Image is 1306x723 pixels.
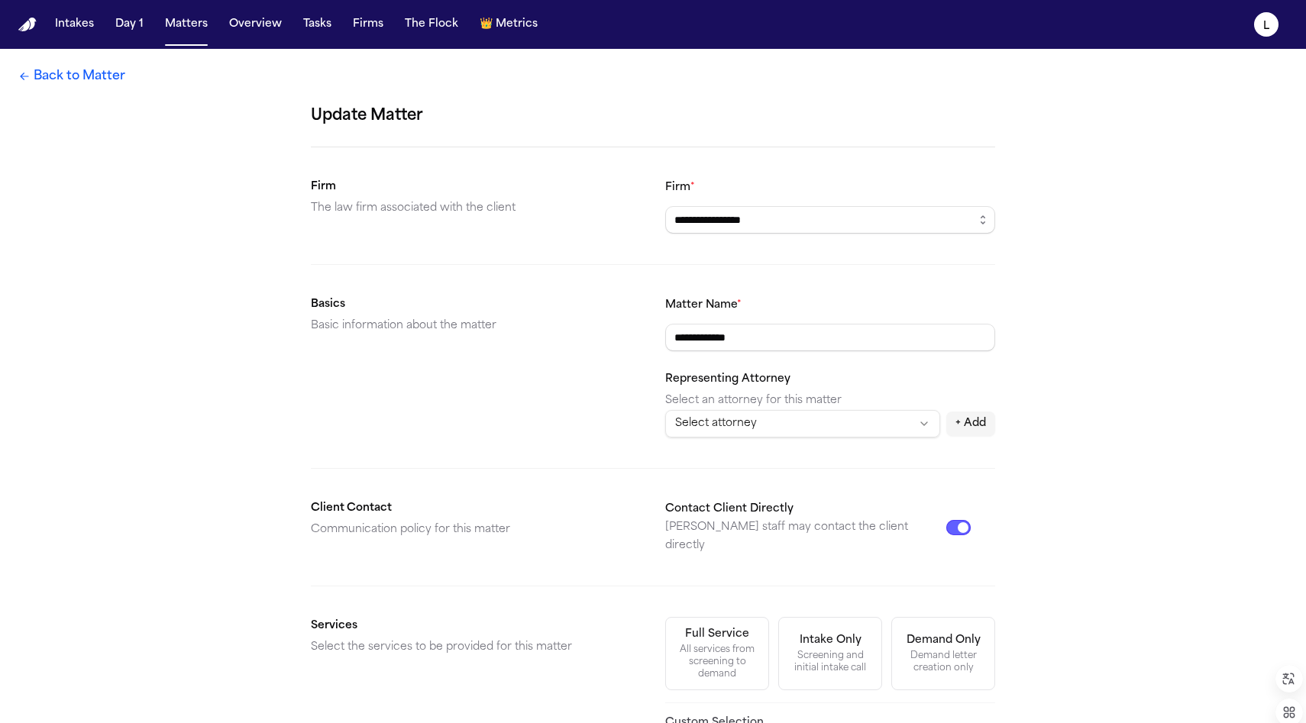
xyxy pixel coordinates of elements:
button: Full ServiceAll services from screening to demand [665,617,769,690]
h2: Basics [311,295,641,314]
button: + Add [946,412,995,436]
h2: Firm [311,178,641,196]
label: Firm [665,182,695,193]
input: Select a firm [665,206,995,234]
div: Full Service [685,627,749,642]
h2: Client Contact [311,499,641,518]
button: Demand OnlyDemand letter creation only [891,617,995,690]
div: Demand letter creation only [901,650,985,674]
button: Intake OnlyScreening and initial intake call [778,617,882,690]
button: Firms [347,11,390,38]
p: Basic information about the matter [311,317,641,335]
label: Contact Client Directly [665,503,794,515]
p: Select the services to be provided for this matter [311,638,641,657]
button: Tasks [297,11,338,38]
button: Select attorney [665,410,940,437]
a: Back to Matter [18,67,125,86]
div: Intake Only [800,633,862,648]
label: Representing Attorney [665,373,790,385]
img: Finch Logo [18,18,37,32]
div: All services from screening to demand [675,644,759,680]
span: crown [480,17,493,32]
button: Day 1 [109,11,150,38]
a: Home [18,18,37,32]
label: Matter Name [665,299,742,311]
button: crownMetrics [474,11,544,38]
button: The Flock [399,11,464,38]
p: Communication policy for this matter [311,521,641,539]
h2: Services [311,617,641,635]
div: Demand Only [907,633,981,648]
button: Overview [223,11,288,38]
p: Select an attorney for this matter [665,392,995,410]
p: The law firm associated with the client [311,199,641,218]
div: Screening and initial intake call [788,650,872,674]
span: Metrics [496,17,538,32]
text: L [1263,21,1269,31]
p: [PERSON_NAME] staff may contact the client directly [665,518,946,555]
button: Intakes [49,11,100,38]
button: Matters [159,11,214,38]
h1: Update Matter [311,104,995,128]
